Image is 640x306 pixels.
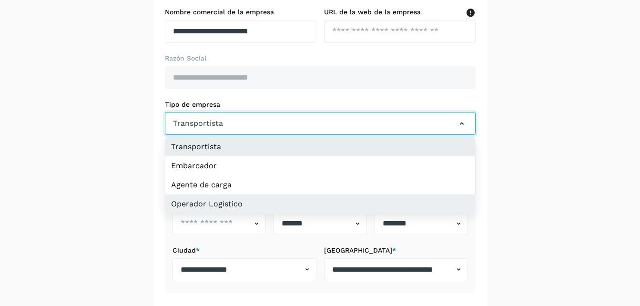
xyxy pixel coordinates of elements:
li: Operador Logístico [165,194,475,214]
li: Agente de carga [165,175,475,194]
li: Embarcador [165,156,475,175]
label: Ciudad [173,246,316,255]
li: Transportista [165,137,475,156]
label: Nombre comercial de la empresa [165,8,316,16]
label: URL de la web de la empresa [324,8,476,16]
label: [GEOGRAPHIC_DATA] [324,246,468,255]
span: Transportista [173,118,223,129]
label: Razón Social [165,54,476,62]
label: Tipo de empresa [165,101,476,109]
